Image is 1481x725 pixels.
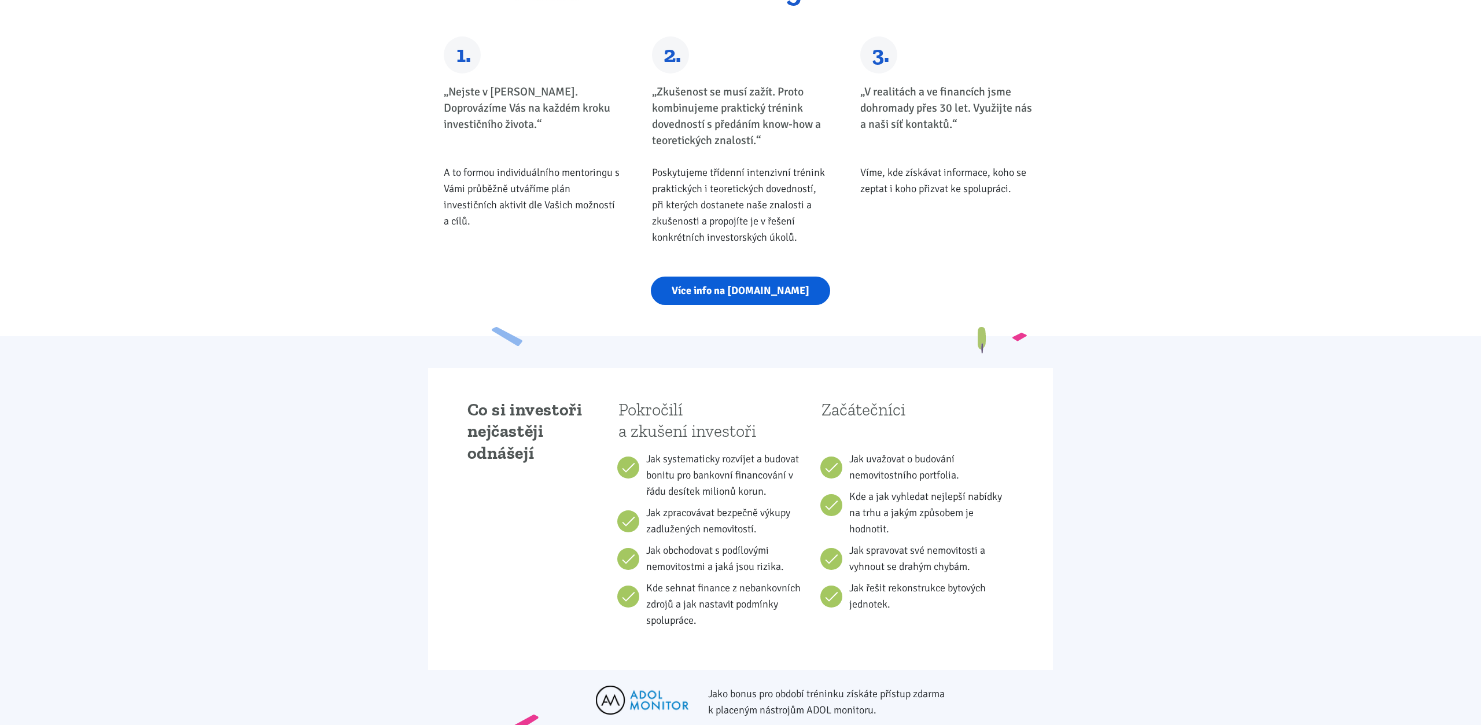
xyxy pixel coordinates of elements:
div: „V realitách a ve financích jsme dohromady přes 30 let. Využijte nás a naši síť kontaktů.“ [860,84,1037,159]
h4: Začátečníci [821,399,1009,446]
div: A to formou individuálního mentoringu s Vámi průběžně utváříme plán investičních aktivit dle Vaši... [444,164,621,229]
div: 1. [444,36,481,73]
div: 3. [860,36,897,73]
li: Jak řešit rekonstrukce bytových jednotek. [849,580,1009,612]
div: Poskytujeme třídenní intenzivní trénink praktických i teoretických dovedností, při kterých dostan... [652,164,829,245]
h4: Pokročilí a zkušení investoři [618,399,806,446]
div: „Zkušenost se musí zažít. Proto kombinujeme praktický trénink dovedností s předáním know-how a te... [652,84,829,159]
li: Jak obchodovat s podílovými nemovitostmi a jaká jsou rizika. [646,542,806,575]
li: Jak uvažovat o budování nemovitostního portfolia. [849,451,1009,483]
li: Jak spravovat své nemovitosti a vyhnout se drahým chybám. [849,542,1009,575]
div: 2. [652,36,689,73]
li: Kde a jak vyhledat nejlepší nabídky na trhu a jakým způsobem je hodnotit. [849,488,1009,537]
div: „Nejste v [PERSON_NAME]. Doprovázíme Vás na každém kroku investičního života.“ [444,84,621,159]
a: Více info na [DOMAIN_NAME] [651,277,830,305]
li: Jak zpracovávat bezpečně výkupy zadlužených nemovitostí. [646,505,806,537]
p: Jako bonus pro období tréninku získáte přístup zdarma k placeným nástrojům ADOL monitoru. [708,686,946,718]
li: Jak systematicky rozvíjet a budovat bonitu pro bankovní financování v řádu desítek milionů korun. [646,451,806,499]
li: Kde sehnat finance z nebankovních zdrojů a jak nastavit podmínky spolupráce. [646,580,806,628]
h2: Co si investoři nejčastěji odnášejí [467,399,592,465]
div: Víme, kde získávat informace, koho se zeptat i koho přizvat ke spolupráci. [860,164,1037,197]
